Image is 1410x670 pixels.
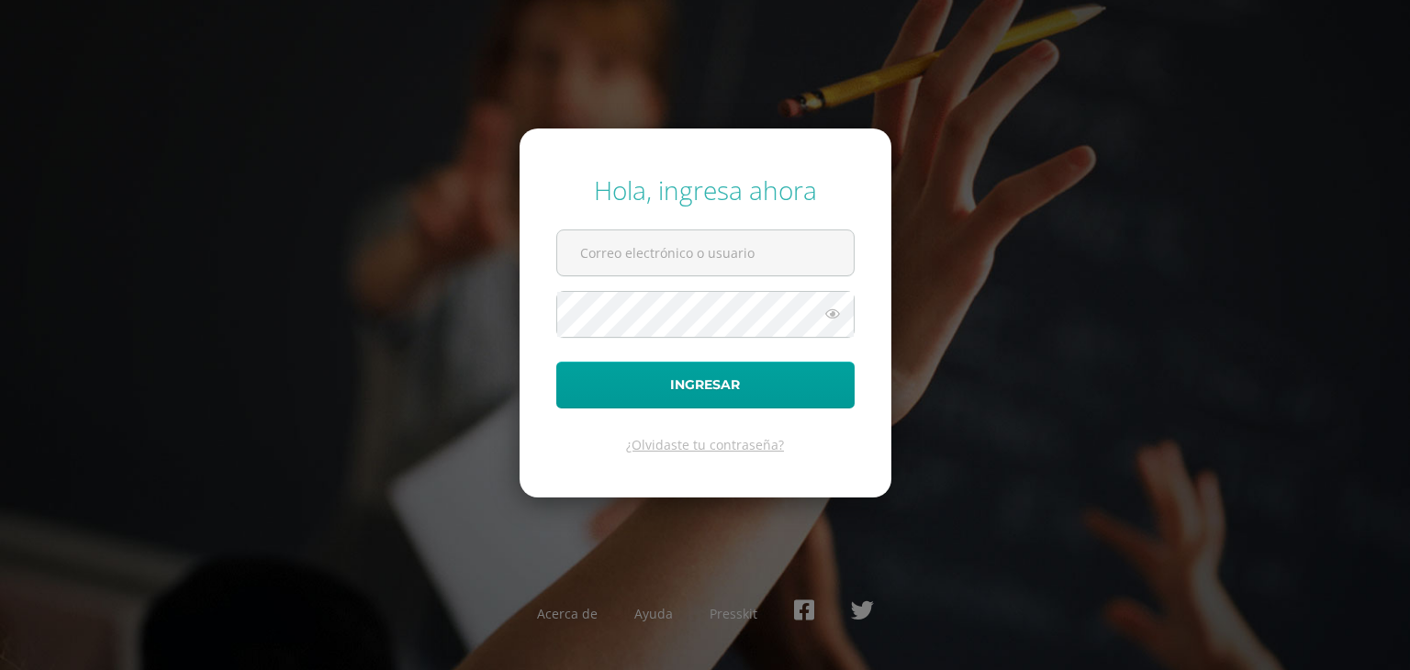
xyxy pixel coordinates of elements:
a: Acerca de [537,605,598,622]
div: Hola, ingresa ahora [556,173,855,207]
a: ¿Olvidaste tu contraseña? [626,436,784,453]
a: Ayuda [634,605,673,622]
input: Correo electrónico o usuario [557,230,854,275]
button: Ingresar [556,362,855,408]
a: Presskit [710,605,757,622]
